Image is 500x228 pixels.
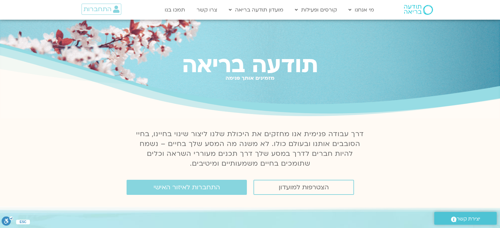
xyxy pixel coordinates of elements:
span: הצטרפות למועדון [279,184,329,191]
img: תודעה בריאה [404,5,433,15]
a: קורסים ופעילות [292,4,340,16]
p: דרך עבודה פנימית אנו מחזקים את היכולת שלנו ליצור שינוי בחיינו, בחיי הסובבים אותנו ובעולם כולו. לא... [132,129,368,169]
span: התחברות לאיזור האישי [154,184,220,191]
a: הצטרפות למועדון [253,180,354,195]
a: התחברות [82,4,121,15]
a: מועדון תודעה בריאה [226,4,287,16]
a: צרו קשר [193,4,221,16]
a: מי אנחנו [345,4,377,16]
a: יצירת קשר [434,212,497,225]
a: תמכו בנו [161,4,188,16]
a: התחברות לאיזור האישי [127,180,247,195]
span: יצירת קשר [457,215,480,223]
span: התחברות [83,6,111,13]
